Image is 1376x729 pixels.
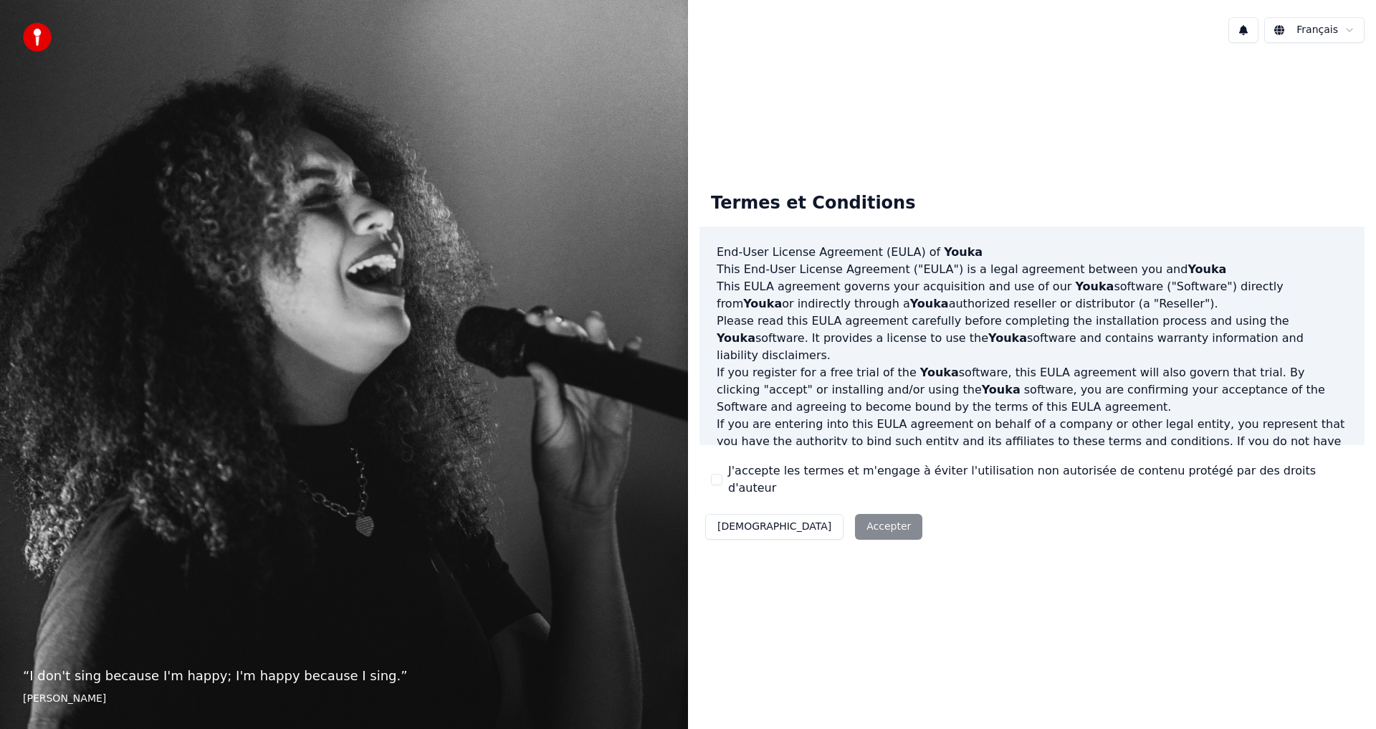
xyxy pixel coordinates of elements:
footer: [PERSON_NAME] [23,692,665,706]
p: This EULA agreement governs your acquisition and use of our software ("Software") directly from o... [717,278,1347,313]
span: Youka [910,297,949,310]
label: J'accepte les termes et m'engage à éviter l'utilisation non autorisée de contenu protégé par des ... [728,462,1353,497]
span: Youka [717,331,755,345]
button: [DEMOGRAPHIC_DATA] [705,514,844,540]
p: Please read this EULA agreement carefully before completing the installation process and using th... [717,313,1347,364]
p: If you are entering into this EULA agreement on behalf of a company or other legal entity, you re... [717,416,1347,485]
span: Youka [988,331,1027,345]
p: If you register for a free trial of the software, this EULA agreement will also govern that trial... [717,364,1347,416]
span: Youka [1188,262,1226,276]
span: Youka [1075,280,1114,293]
span: Youka [982,383,1021,396]
span: Youka [920,366,959,379]
span: Youka [743,297,782,310]
h3: End-User License Agreement (EULA) of [717,244,1347,261]
span: Youka [944,245,983,259]
p: “ I don't sing because I'm happy; I'm happy because I sing. ” [23,666,665,686]
p: This End-User License Agreement ("EULA") is a legal agreement between you and [717,261,1347,278]
img: youka [23,23,52,52]
div: Termes et Conditions [699,181,927,227]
